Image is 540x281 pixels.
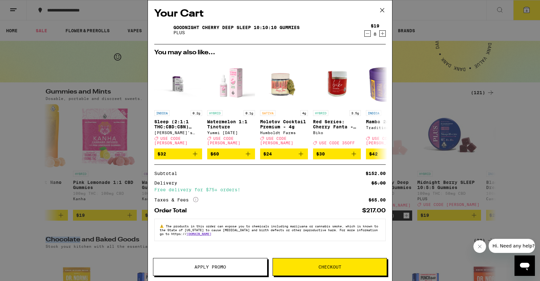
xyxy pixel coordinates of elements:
[154,181,182,185] div: Delivery
[260,110,275,116] p: SATIVA
[154,208,191,214] div: Order Total
[366,125,414,130] div: Traditional
[366,119,414,124] p: Mamba 24 - 3.5g
[157,151,166,156] span: $32
[154,131,202,135] div: [PERSON_NAME]'s Medicinals
[210,151,219,156] span: $60
[300,110,308,116] p: 4g
[313,131,361,135] div: Biko
[207,148,255,159] button: Add to bag
[313,59,361,148] a: Open page for Red Series: Cherry Fanta - 3.5g from Biko
[313,148,361,159] button: Add to bag
[207,59,255,148] a: Open page for Watermelon 1:1 Tincture from Yummi Karma
[313,119,361,129] p: Red Series: Cherry Fanta - 3.5g
[371,32,379,37] div: 8
[154,49,386,56] h2: You may also like...
[191,110,202,116] p: 0.2g
[316,151,325,156] span: $30
[362,208,386,214] div: $217.00
[369,151,378,156] span: $42
[260,59,308,148] a: Open page for Molotov Cocktail Premium - 4g from Humboldt Farms
[154,136,187,145] span: USE CODE [PERSON_NAME]
[371,23,379,28] div: $19
[160,224,166,228] span: ⚠️
[186,232,211,236] a: [DOMAIN_NAME]
[154,59,202,148] a: Open page for Sleep (2:1:1 THC:CBD:CBN) Tincture - 200mg from Mary's Medicinals
[366,171,386,176] div: $152.00
[260,131,308,135] div: Humboldt Farms
[154,197,198,203] div: Taxes & Fees
[207,59,255,107] img: Yummi Karma - Watermelon 1:1 Tincture
[173,30,300,35] p: PLUS
[371,181,386,185] div: $5.00
[366,110,381,116] p: INDICA
[313,110,328,116] p: HYBRID
[194,265,226,269] span: Apply Promo
[260,59,308,107] img: Humboldt Farms - Molotov Cocktail Premium - 4g
[366,148,414,159] button: Add to bag
[160,224,378,236] span: The products in this order can expose you to chemicals including marijuana or cannabis smoke, whi...
[489,239,535,253] iframe: Message from company
[154,21,172,39] img: Goodnight Cherry Deep Sleep 10:10:10 Gummies
[154,148,202,159] button: Add to bag
[173,25,300,30] a: Goodnight Cherry Deep Sleep 10:10:10 Gummies
[207,136,240,145] span: USE CODE [PERSON_NAME]
[319,141,355,145] span: USE CODE 35OFF
[154,187,386,192] div: Free delivery for $75+ orders!
[473,240,486,253] iframe: Close message
[364,30,371,37] button: Decrement
[313,59,361,107] img: Biko - Red Series: Cherry Fanta - 3.5g
[349,110,361,116] p: 3.5g
[369,198,386,202] div: $65.00
[260,136,293,145] span: USE CODE [PERSON_NAME]
[260,148,308,159] button: Add to bag
[514,255,535,276] iframe: Button to launch messaging window
[366,136,399,145] span: USE CODE [PERSON_NAME]
[207,119,255,129] p: Watermelon 1:1 Tincture
[153,258,267,276] button: Apply Promo
[207,131,255,135] div: Yummi [DATE]
[273,258,387,276] button: Checkout
[207,110,223,116] p: HYBRID
[366,59,414,148] a: Open page for Mamba 24 - 3.5g from Traditional
[154,59,202,107] img: Mary's Medicinals - Sleep (2:1:1 THC:CBD:CBN) Tincture - 200mg
[366,59,414,107] img: Traditional - Mamba 24 - 3.5g
[318,265,341,269] span: Checkout
[154,7,386,21] h2: Your Cart
[244,110,255,116] p: 0.1g
[263,151,272,156] span: $24
[154,119,202,129] p: Sleep (2:1:1 THC:CBD:CBN) Tincture - 200mg
[260,119,308,129] p: Molotov Cocktail Premium - 4g
[154,171,182,176] div: Subtotal
[379,30,386,37] button: Increment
